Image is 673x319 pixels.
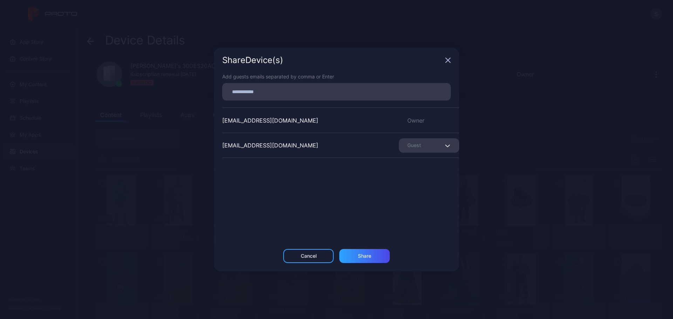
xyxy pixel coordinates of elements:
div: Add guests emails separated by comma or Enter [222,73,451,80]
div: Cancel [301,253,317,259]
button: Share [339,249,390,263]
div: [EMAIL_ADDRESS][DOMAIN_NAME] [222,116,318,125]
button: Cancel [283,249,334,263]
div: Share [358,253,371,259]
button: Guest [399,138,459,153]
div: Owner [399,116,459,125]
div: Share Device (s) [222,56,442,64]
div: [EMAIL_ADDRESS][DOMAIN_NAME] [222,141,318,150]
